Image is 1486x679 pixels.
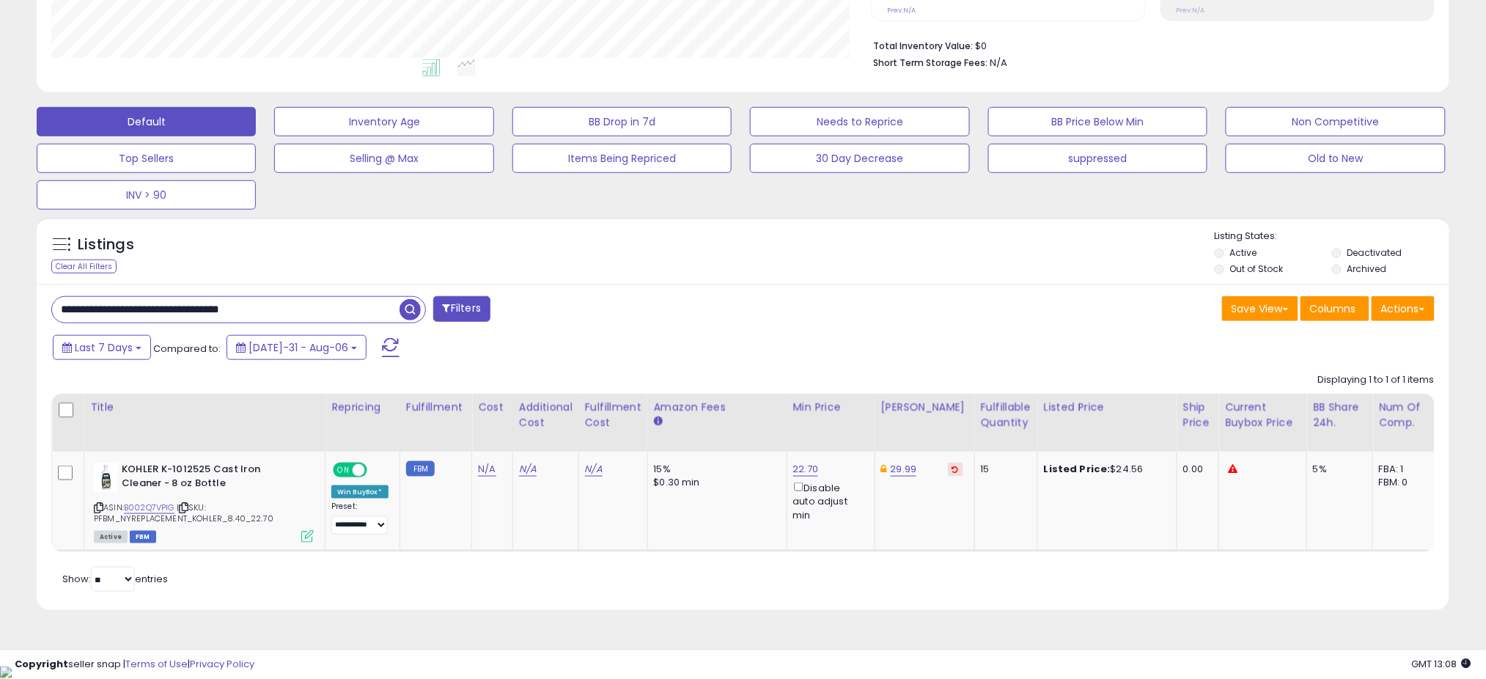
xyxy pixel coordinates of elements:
[53,335,151,360] button: Last 7 Days
[125,657,188,671] a: Terms of Use
[90,400,319,415] div: Title
[873,40,973,52] b: Total Inventory Value:
[1347,263,1386,275] label: Archived
[1318,373,1435,387] div: Displaying 1 to 1 of 1 items
[981,400,1031,430] div: Fulfillable Quantity
[519,462,537,477] a: N/A
[1301,296,1369,321] button: Columns
[585,462,603,477] a: N/A
[124,502,174,514] a: B002Q7VPIG
[1225,400,1301,430] div: Current Buybox Price
[1379,463,1427,476] div: FBA: 1
[78,235,134,255] h5: Listings
[1226,144,1445,173] button: Old to New
[988,144,1207,173] button: suppressed
[750,144,969,173] button: 30 Day Decrease
[94,531,128,543] span: All listings currently available for purchase on Amazon
[512,144,732,173] button: Items Being Repriced
[1412,657,1471,671] span: 2025-08-14 13:08 GMT
[1215,230,1449,243] p: Listing States:
[881,400,968,415] div: [PERSON_NAME]
[190,657,254,671] a: Privacy Policy
[122,463,300,493] b: KOHLER K-1012525 Cast Iron Cleaner - 8 oz Bottle
[1313,400,1367,430] div: BB Share 24h.
[585,400,641,430] div: Fulfillment Cost
[334,464,353,477] span: ON
[406,400,466,415] div: Fulfillment
[990,56,1007,70] span: N/A
[365,464,389,477] span: OFF
[891,462,917,477] a: 29.99
[1177,6,1205,15] small: Prev: N/A
[15,658,254,672] div: seller snap | |
[478,462,496,477] a: N/A
[1183,463,1207,476] div: 0.00
[15,657,68,671] strong: Copyright
[1044,463,1166,476] div: $24.56
[654,476,776,489] div: $0.30 min
[793,400,869,415] div: Min Price
[1226,107,1445,136] button: Non Competitive
[331,400,394,415] div: Repricing
[750,107,969,136] button: Needs to Reprice
[274,107,493,136] button: Inventory Age
[478,400,507,415] div: Cost
[1230,246,1257,259] label: Active
[519,400,573,430] div: Additional Cost
[1347,246,1402,259] label: Deactivated
[75,340,133,355] span: Last 7 Days
[1230,263,1284,275] label: Out of Stock
[37,144,256,173] button: Top Sellers
[1313,463,1361,476] div: 5%
[94,463,314,541] div: ASIN:
[37,107,256,136] button: Default
[1379,476,1427,489] div: FBM: 0
[227,335,367,360] button: [DATE]-31 - Aug-06
[512,107,732,136] button: BB Drop in 7d
[153,342,221,356] span: Compared to:
[1222,296,1298,321] button: Save View
[331,485,389,499] div: Win BuyBox *
[249,340,348,355] span: [DATE]-31 - Aug-06
[654,463,776,476] div: 15%
[873,56,987,69] b: Short Term Storage Fees:
[981,463,1026,476] div: 15
[433,296,490,322] button: Filters
[793,462,819,477] a: 22.70
[94,502,273,524] span: | SKU: PFBM_NYREPLACEMENT_KOHLER_8.40_22.70
[793,480,864,522] div: Disable auto adjust min
[37,180,256,210] button: INV > 90
[1044,400,1171,415] div: Listed Price
[654,400,781,415] div: Amazon Fees
[988,107,1207,136] button: BB Price Below Min
[1310,301,1356,316] span: Columns
[406,461,435,477] small: FBM
[130,531,156,543] span: FBM
[1183,400,1213,430] div: Ship Price
[331,502,389,535] div: Preset:
[1372,296,1435,321] button: Actions
[62,572,168,586] span: Show: entries
[51,260,117,274] div: Clear All Filters
[654,415,663,428] small: Amazon Fees.
[94,463,118,492] img: 413vNGPFsnL._SL40_.jpg
[887,6,916,15] small: Prev: N/A
[1379,400,1432,430] div: Num of Comp.
[274,144,493,173] button: Selling @ Max
[873,36,1424,54] li: $0
[1044,462,1111,476] b: Listed Price:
